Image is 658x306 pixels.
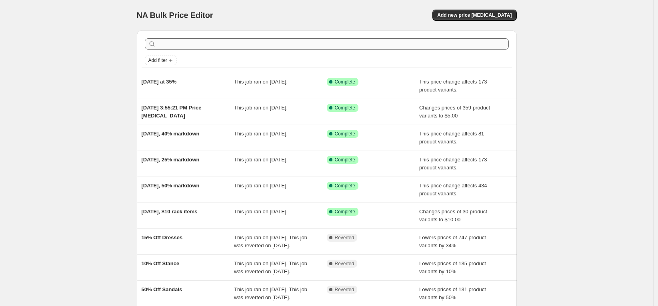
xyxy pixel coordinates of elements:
[142,105,202,119] span: [DATE] 3:55:21 PM Price [MEDICAL_DATA]
[419,105,490,119] span: Changes prices of 359 product variants to $5.00
[234,183,288,189] span: This job ran on [DATE].
[234,79,288,85] span: This job ran on [DATE].
[419,157,487,171] span: This price change affects 173 product variants.
[145,56,177,65] button: Add filter
[142,286,182,292] span: 50% Off Sandals
[148,57,167,64] span: Add filter
[335,157,355,163] span: Complete
[419,260,486,274] span: Lowers prices of 135 product variants by 10%
[419,234,486,248] span: Lowers prices of 747 product variants by 34%
[142,234,183,240] span: 15% Off Dresses
[234,105,288,111] span: This job ran on [DATE].
[335,234,354,241] span: Reverted
[335,183,355,189] span: Complete
[142,157,200,163] span: [DATE], 25% markdown
[142,209,198,215] span: [DATE], $10 rack items
[234,286,307,300] span: This job ran on [DATE]. This job was reverted on [DATE].
[335,105,355,111] span: Complete
[335,79,355,85] span: Complete
[335,260,354,267] span: Reverted
[419,183,487,197] span: This price change affects 434 product variants.
[142,131,200,137] span: [DATE], 40% markdown
[419,79,487,93] span: This price change affects 173 product variants.
[419,286,486,300] span: Lowers prices of 131 product variants by 50%
[137,11,213,20] span: NA Bulk Price Editor
[142,260,180,266] span: 10% Off Stance
[234,234,307,248] span: This job ran on [DATE]. This job was reverted on [DATE].
[234,260,307,274] span: This job ran on [DATE]. This job was reverted on [DATE].
[437,12,512,18] span: Add new price [MEDICAL_DATA]
[234,131,288,137] span: This job ran on [DATE].
[419,131,484,145] span: This price change affects 81 product variants.
[234,157,288,163] span: This job ran on [DATE].
[432,10,516,21] button: Add new price [MEDICAL_DATA]
[142,183,200,189] span: [DATE], 50% markdown
[419,209,487,223] span: Changes prices of 30 product variants to $10.00
[335,131,355,137] span: Complete
[142,79,177,85] span: [DATE] at 35%
[335,286,354,293] span: Reverted
[234,209,288,215] span: This job ran on [DATE].
[335,209,355,215] span: Complete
